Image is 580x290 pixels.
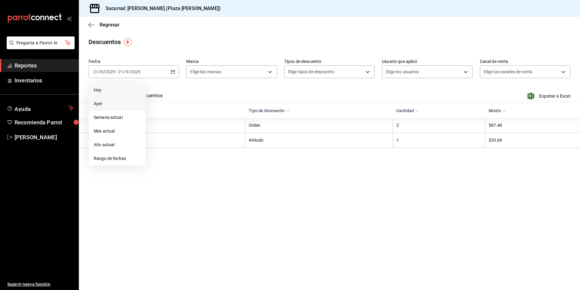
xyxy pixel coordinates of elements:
span: Cantidad [396,108,419,113]
th: [PERSON_NAME] [79,133,245,148]
span: - [116,69,117,74]
span: / [103,69,105,74]
span: Regresar [99,22,120,28]
span: Tipo de descuento [249,108,290,113]
button: Exportar a Excel [529,92,570,100]
span: [PERSON_NAME] [15,133,74,141]
input: ---- [105,69,116,74]
span: Semana actual [94,114,141,121]
span: Rango de fechas [94,155,141,162]
span: Hoy [94,87,141,93]
label: Canal de venta [480,59,570,64]
input: -- [118,69,123,74]
th: $87.40 [485,118,580,133]
a: Pregunta a Parrot AI [4,44,75,50]
span: Mes actual [94,128,141,134]
th: $33.60 [485,133,580,148]
th: 2 [393,118,485,133]
span: Elige los usuarios [386,69,419,75]
span: Monto [489,108,507,113]
span: Sugerir nueva función [7,281,74,288]
label: Marca [186,59,277,64]
img: Tooltip marker [124,38,132,46]
th: [PERSON_NAME] [79,118,245,133]
span: / [123,69,125,74]
span: Reportes [15,61,74,70]
span: Pregunta a Parrot AI [16,40,65,46]
input: ---- [130,69,141,74]
label: Usuario que aplicó [382,59,472,64]
span: Elige las marcas [190,69,221,75]
span: Inventarios [15,76,74,85]
span: Elige tipos de descuento [288,69,334,75]
label: Fecha [89,59,179,64]
span: Ayer [94,101,141,107]
span: / [99,69,100,74]
button: Regresar [89,22,120,28]
th: Orden [245,118,393,133]
input: -- [126,69,129,74]
button: Pregunta a Parrot AI [7,36,75,49]
th: Artículo [245,133,393,148]
span: Año actual [94,142,141,148]
span: Elige los canales de venta [484,69,532,75]
span: Recomienda Parrot [15,118,74,126]
th: 1 [393,133,485,148]
div: Descuentos [89,37,121,47]
h3: Sucursal: [PERSON_NAME] (Plaza [PERSON_NAME]) [101,5,221,12]
input: -- [100,69,103,74]
span: / [129,69,130,74]
button: open_drawer_menu [67,16,72,21]
label: Tipos de descuento [284,59,375,64]
input: -- [93,69,99,74]
span: Ayuda [15,104,66,112]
